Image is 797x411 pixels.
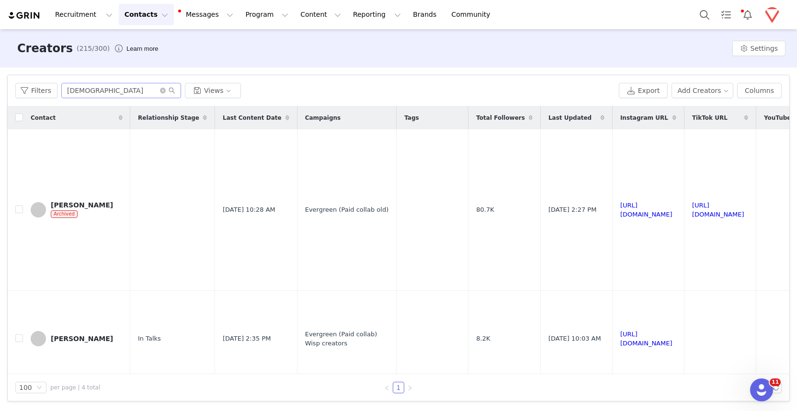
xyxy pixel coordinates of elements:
[125,44,160,54] div: Tooltip anchor
[404,114,419,122] span: Tags
[620,202,672,218] a: [URL][DOMAIN_NAME]
[305,339,389,348] div: Wisp creators
[737,4,758,25] button: Notifications
[476,205,494,215] span: 80.7K
[770,378,781,386] span: 11
[19,382,32,393] div: 100
[620,331,672,347] a: [URL][DOMAIN_NAME]
[548,114,592,122] span: Last Updated
[223,205,275,215] span: [DATE] 10:28 AM
[548,205,596,215] span: [DATE] 2:27 PM
[51,201,113,209] div: [PERSON_NAME]
[138,334,161,343] span: In Talks
[31,201,123,218] a: [PERSON_NAME]Archived
[393,382,404,393] a: 1
[384,385,390,391] i: icon: left
[716,4,737,25] a: Tasks
[381,382,393,393] li: Previous Page
[295,4,347,25] button: Content
[50,383,100,392] span: per page | 4 total
[223,114,282,122] span: Last Content Date
[174,4,239,25] button: Messages
[759,7,789,23] button: Profile
[49,4,118,25] button: Recruitment
[548,334,601,343] span: [DATE] 10:03 AM
[672,83,734,98] button: Add Creators
[61,83,181,98] input: Search...
[305,330,389,339] div: Evergreen (Paid collab)
[619,83,668,98] button: Export
[476,334,490,343] span: 8.2K
[692,114,728,122] span: TikTok URL
[407,385,413,391] i: icon: right
[305,114,341,122] span: Campaigns
[732,41,786,56] button: Settings
[169,87,175,94] i: icon: search
[51,335,113,342] div: [PERSON_NAME]
[239,4,294,25] button: Program
[119,4,174,25] button: Contacts
[160,88,166,93] i: icon: close-circle
[407,4,445,25] a: Brands
[223,334,271,343] span: [DATE] 2:35 PM
[692,202,744,218] a: [URL][DOMAIN_NAME]
[694,4,715,25] button: Search
[764,7,780,23] img: 327e58c1-d6cc-47c6-a8eb-87d692f12d60.png
[15,83,57,98] button: Filters
[737,83,782,98] button: Columns
[36,385,42,391] i: icon: down
[31,331,123,346] a: [PERSON_NAME]
[185,83,241,98] button: Views
[476,114,525,122] span: Total Followers
[31,114,56,122] span: Contact
[305,205,389,215] div: Evergreen (Paid collab old)
[446,4,501,25] a: Community
[138,114,199,122] span: Relationship Stage
[8,11,41,20] img: grin logo
[77,44,110,54] span: (215/300)
[404,382,416,393] li: Next Page
[750,378,773,401] iframe: Intercom live chat
[17,40,73,57] h3: Creators
[620,114,668,122] span: Instagram URL
[51,210,78,218] span: Archived
[347,4,407,25] button: Reporting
